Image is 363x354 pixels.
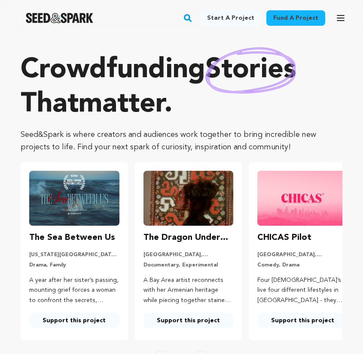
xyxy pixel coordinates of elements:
p: Four [DEMOGRAPHIC_DATA]’s live four different lifestyles in [GEOGRAPHIC_DATA] - they must rely on... [257,275,348,306]
a: Seed&Spark Homepage [26,13,93,23]
span: matter [79,91,164,118]
p: Crowdfunding that . [21,53,342,122]
a: Fund a project [266,10,325,26]
p: Documentary, Experimental [143,262,234,269]
p: A year after her sister’s passing, mounting grief forces a woman to confront the secrets, silence... [29,275,119,306]
a: Support this project [143,313,234,328]
p: [GEOGRAPHIC_DATA], [US_STATE] | Film Feature [143,251,234,258]
h3: The Dragon Under Our Feet [143,231,234,245]
a: Support this project [257,313,348,328]
img: CHICAS Pilot image [257,171,348,226]
p: [US_STATE][GEOGRAPHIC_DATA], [US_STATE] | Film Short [29,251,119,258]
a: Support this project [29,313,119,328]
p: [GEOGRAPHIC_DATA], [US_STATE] | Series [257,251,348,258]
img: Seed&Spark Logo Dark Mode [26,13,93,23]
h3: CHICAS Pilot [257,231,311,245]
img: hand sketched image [205,47,296,94]
p: Seed&Spark is where creators and audiences work together to bring incredible new projects to life... [21,129,342,154]
img: The Dragon Under Our Feet image [143,171,234,226]
p: Comedy, Drama [257,262,348,269]
a: Start a project [200,10,261,26]
p: A Bay Area artist reconnects with her Armenian heritage while piecing together stained glass frag... [143,275,234,306]
h3: The Sea Between Us [29,231,115,245]
p: Drama, Family [29,262,119,269]
img: The Sea Between Us image [29,171,119,226]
